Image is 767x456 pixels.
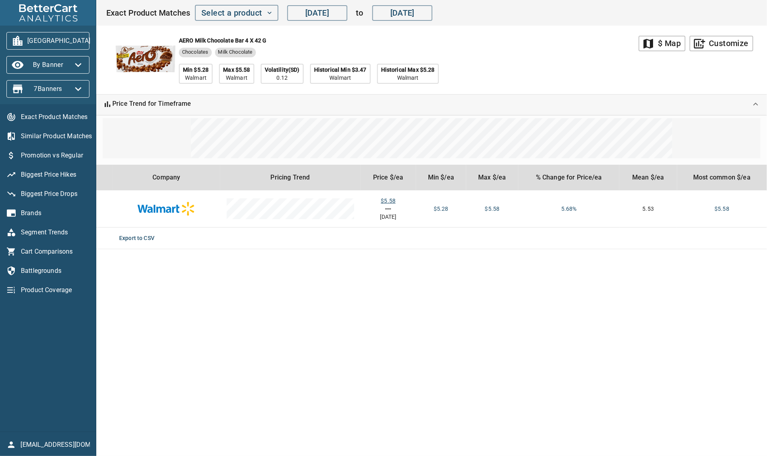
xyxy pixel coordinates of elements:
button: 7Banners [6,80,89,98]
span: Min $/ea compared to Max $/ea for the time period specified [536,174,602,181]
div: Expand [96,115,767,165]
div: Exact Product Matches [106,5,436,21]
span: Milk Chocolate [215,48,256,56]
span: By Banner [13,59,83,71]
table: regular price report [96,165,767,249]
span: Biggest Price Drops [21,189,89,199]
button: Select a product [195,5,278,21]
div: Chocolates [179,48,212,57]
span: Similar Product Matches [21,131,89,141]
button: By Banner [6,56,89,74]
span: to [356,7,363,19]
span: Select a product [201,6,272,20]
div: $5.58 [367,197,410,205]
button: add_chartCustomize [690,36,753,51]
i: add_chart [693,37,706,50]
div: $ Map [658,36,681,50]
span: Max price per each [478,174,506,181]
span: Exact Product Matches [21,112,89,122]
button: [GEOGRAPHIC_DATA] [6,32,89,50]
span: Chocolates [179,48,212,56]
b: --- [385,206,391,212]
div: Max $5.58 [223,66,250,74]
div: [DATE] [367,213,410,221]
i: map [642,37,655,50]
span: Walmart [329,74,351,82]
div: AERO Milk Chocolate bar 4 x 42 g [179,36,267,44]
span: Customize [694,36,749,50]
span: Battlegrounds [21,266,89,276]
span: [EMAIL_ADDRESS][DOMAIN_NAME] [21,440,90,450]
img: AERO Milk Chocolate bar [116,29,176,89]
span: Walmart [185,74,207,82]
div: Historical Max $5.28 [381,66,435,74]
span: Walmart [397,74,419,82]
div: Volatility(SD) [261,64,304,84]
span: 7 Banners [13,83,83,95]
span: [GEOGRAPHIC_DATA] [13,34,83,47]
div: $5.58 [473,205,512,213]
span: Biggest Price Hikes [21,170,89,180]
div: 5.68% [525,205,613,213]
div: $5.28 [422,205,460,213]
a: Export to CSV [119,235,154,241]
div: Volatility(SD) [265,66,300,74]
span: Price per each [373,174,404,181]
div: Expand [96,93,767,115]
span: Walmart [226,74,248,82]
span: Mean of Current $/each [632,174,664,181]
span: Most common of Current $/ea [693,174,751,181]
span: Price Trend for Timeframe [112,99,191,109]
span: 0.12 [276,74,288,82]
div: Historical Min $3.47 [314,66,367,74]
span: Segment Trends [21,228,89,237]
img: BetterCart Analytics Logo [16,2,80,24]
button: map$ Map [639,36,686,51]
span: Product Coverage [21,285,89,295]
span: 5.53 [643,206,654,212]
span: Promotion vs Regular [21,151,89,160]
span: Min price per each [428,174,454,181]
div: Milk Chocolate [215,48,256,57]
div: $5.58 [684,205,761,213]
span: Pricing Trend Graph [271,174,310,181]
img: walmart.png [131,199,202,219]
span: Company/Banner [152,174,180,181]
span: Cart Comparisons [21,247,89,256]
div: Min $5.28 [183,66,209,74]
span: Brands [21,208,89,218]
